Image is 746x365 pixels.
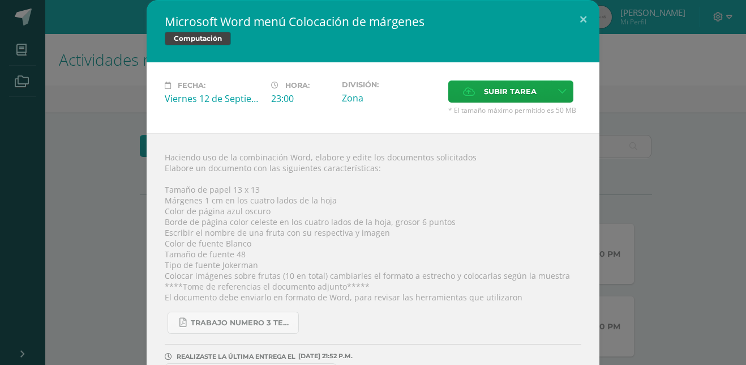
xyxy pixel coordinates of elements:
[271,92,333,105] div: 23:00
[168,312,299,334] a: Trabajo numero 3 Tercero primaria.pdf
[342,80,439,89] label: División:
[178,81,205,90] span: Fecha:
[165,32,231,45] span: Computación
[191,319,293,328] span: Trabajo numero 3 Tercero primaria.pdf
[165,14,581,29] h2: Microsoft Word menú Colocación de márgenes
[342,92,439,104] div: Zona
[285,81,310,90] span: Hora:
[165,92,262,105] div: Viernes 12 de Septiembre
[484,81,537,102] span: Subir tarea
[177,353,295,360] span: REALIZASTE LA ÚLTIMA ENTREGA EL
[295,356,353,356] span: [DATE] 21:52 P.M.
[448,105,581,115] span: * El tamaño máximo permitido es 50 MB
